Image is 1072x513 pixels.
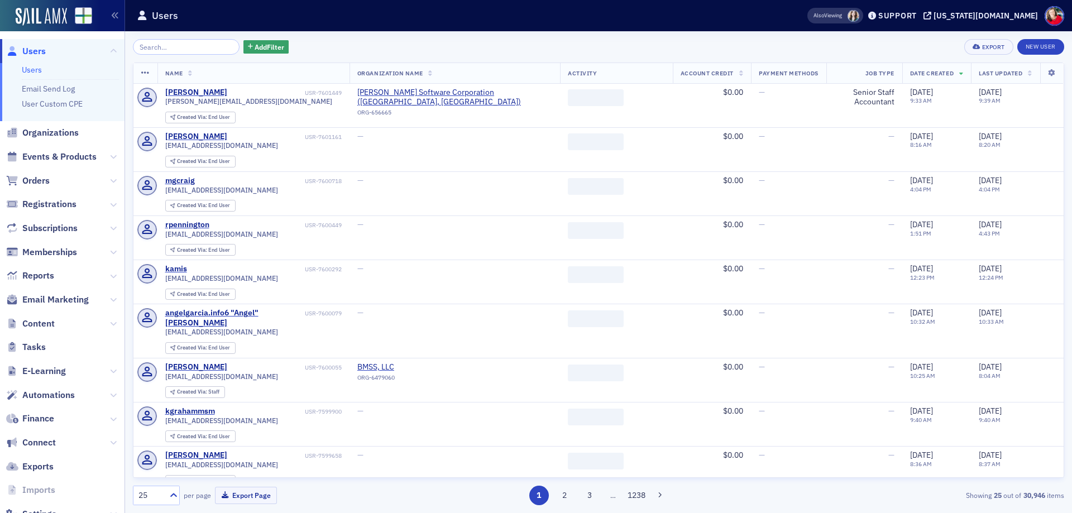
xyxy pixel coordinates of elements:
span: [DATE] [910,263,933,274]
span: Organization Name [357,69,423,77]
span: $0.00 [723,263,743,274]
span: — [357,450,363,460]
div: angelgarcia.info6 "Angel" [PERSON_NAME] [165,308,303,328]
time: 9:39 AM [979,97,1001,104]
span: Created Via : [177,388,208,395]
strong: 30,946 [1021,490,1047,500]
a: kgrahammsm [165,406,215,416]
a: Memberships [6,246,77,258]
span: — [888,450,894,460]
div: ORG-6479060 [357,374,459,385]
span: ‌ [568,89,624,106]
time: 9:33 AM [910,97,932,104]
span: ‌ [568,178,624,195]
a: Reports [6,270,54,282]
span: Tom McLeod Software Corporation (Birmingham, AL) [357,88,552,107]
span: Exports [22,461,54,473]
span: — [759,308,765,318]
button: Export [964,39,1013,55]
a: [PERSON_NAME] [165,362,227,372]
span: — [888,175,894,185]
a: Registrations [6,198,76,210]
span: Organizations [22,127,79,139]
span: Imports [22,484,55,496]
span: — [759,219,765,229]
span: ‌ [568,409,624,425]
div: Created Via: End User [165,200,236,212]
div: End User [177,291,230,298]
span: — [759,450,765,460]
span: ‌ [568,365,624,381]
time: 8:37 AM [979,460,1001,468]
span: [EMAIL_ADDRESS][DOMAIN_NAME] [165,416,278,425]
a: Users [22,65,42,75]
a: [PERSON_NAME] [165,88,227,98]
a: Email Marketing [6,294,89,306]
span: [DATE] [910,362,933,372]
span: Activity [568,69,597,77]
div: End User [177,345,230,351]
div: End User [177,247,230,253]
span: Payment Methods [759,69,819,77]
time: 4:04 PM [910,185,931,193]
span: ‌ [568,133,624,150]
span: [DATE] [979,131,1002,141]
div: End User [177,114,230,121]
span: Reports [22,270,54,282]
a: Imports [6,484,55,496]
span: [EMAIL_ADDRESS][DOMAIN_NAME] [165,372,278,381]
time: 1:51 PM [910,229,931,237]
span: [DATE] [910,175,933,185]
a: SailAMX [16,8,67,26]
label: per page [184,490,211,500]
span: … [605,490,621,500]
span: Created Via : [177,433,208,440]
span: Content [22,318,55,330]
span: Finance [22,413,54,425]
span: Orders [22,175,50,187]
span: [EMAIL_ADDRESS][DOMAIN_NAME] [165,186,278,194]
span: Created Via : [177,477,208,484]
div: 25 [138,490,163,501]
span: [DATE] [910,87,933,97]
div: Showing out of items [762,490,1064,500]
span: [DATE] [979,308,1002,318]
span: — [888,308,894,318]
div: End User [177,203,230,209]
span: — [759,406,765,416]
span: Email Marketing [22,294,89,306]
span: [DATE] [910,406,933,416]
span: — [888,131,894,141]
div: End User [177,434,230,440]
span: [DATE] [979,406,1002,416]
span: $0.00 [723,219,743,229]
div: Export [982,44,1005,50]
span: Memberships [22,246,77,258]
a: [PERSON_NAME] [165,132,227,142]
span: — [357,131,363,141]
h1: Users [152,9,178,22]
span: ‌ [568,453,624,469]
button: 3 [580,486,600,505]
span: Users [22,45,46,57]
div: mgcraig [165,176,195,186]
span: $0.00 [723,450,743,460]
a: Automations [6,389,75,401]
span: — [357,308,363,318]
a: Events & Products [6,151,97,163]
a: [PERSON_NAME] [165,450,227,461]
span: Date Created [910,69,954,77]
span: [DATE] [979,87,1002,97]
span: [EMAIL_ADDRESS][DOMAIN_NAME] [165,461,278,469]
div: Created Via: Staff [165,386,225,398]
span: Name [165,69,183,77]
div: Created Via: End User [165,244,236,256]
time: 12:23 PM [910,274,935,281]
span: BMSS, LLC [357,362,459,372]
span: Connect [22,437,56,449]
span: [DATE] [979,450,1002,460]
span: Sarah Lowery [848,10,859,22]
button: 1 [529,486,549,505]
